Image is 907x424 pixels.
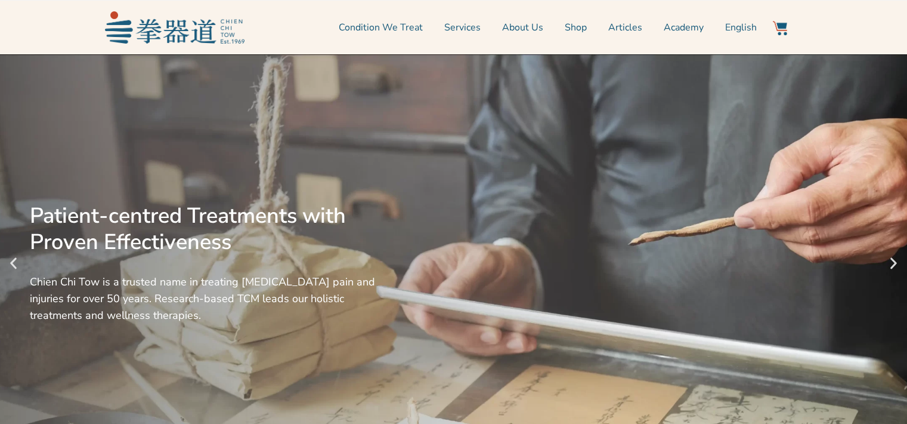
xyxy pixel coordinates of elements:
nav: Menu [250,13,757,42]
div: Patient-centred Treatments with Proven Effectiveness [30,203,377,256]
div: Chien Chi Tow is a trusted name in treating [MEDICAL_DATA] pain and injuries for over 50 years. R... [30,274,377,324]
a: Articles [608,13,642,42]
a: Shop [565,13,587,42]
a: Switch to English [725,13,757,42]
a: Services [444,13,481,42]
a: About Us [502,13,543,42]
a: Condition We Treat [339,13,423,42]
div: Next slide [886,256,901,271]
span: English [725,20,757,35]
a: Academy [664,13,704,42]
div: Previous slide [6,256,21,271]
